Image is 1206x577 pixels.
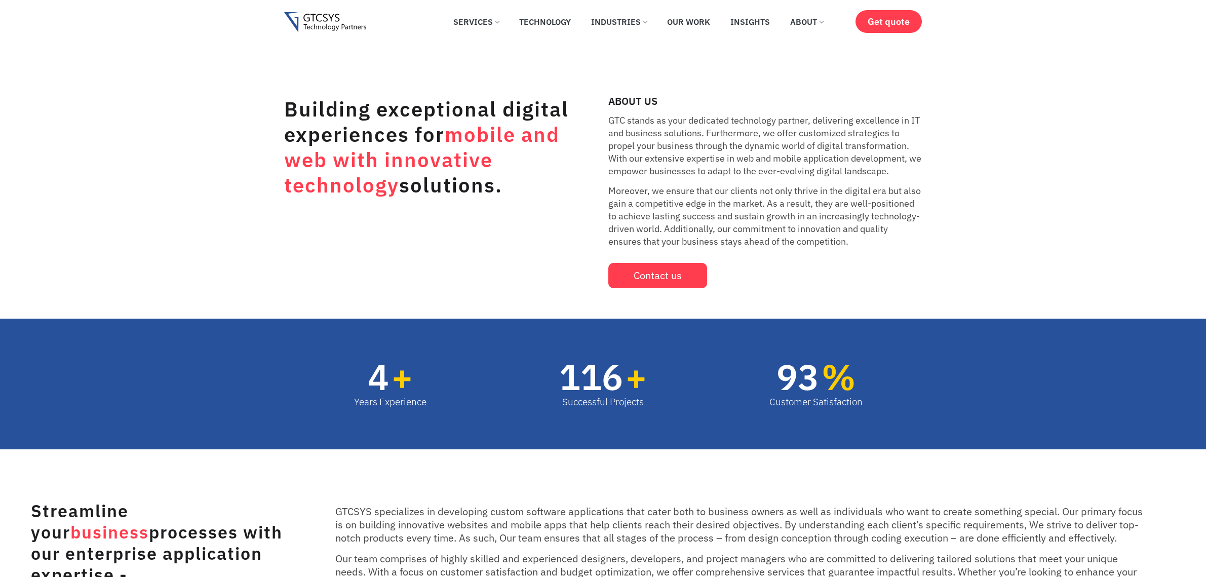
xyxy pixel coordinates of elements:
h1: Building exceptional digital experiences for solutions. [284,96,573,198]
span: % [822,359,863,395]
div: Customer Satisfaction [769,395,863,409]
a: Contact us [608,263,707,288]
a: Get quote [855,10,922,33]
a: Insights [723,11,777,33]
div: Years Experience [354,395,426,409]
span: business [70,521,149,543]
p: Moreover, we ensure that our clients not only thrive in the digital era but also gain a competiti... [608,184,922,248]
a: Our Work [659,11,718,33]
p: GTC stands as your dedicated technology partner, delivering excellence in IT and business solutio... [608,114,922,177]
a: Technology [512,11,578,33]
iframe: chat widget [1143,514,1206,562]
a: Services [446,11,507,33]
img: Gtcsys logo [284,12,367,33]
a: Industries [583,11,654,33]
div: Successful Projects [559,395,647,409]
span: + [392,359,426,395]
span: 4 [368,359,389,395]
span: + [626,359,647,395]
p: GTCSYS specializes in developing custom software applications that cater both to business owners ... [335,505,1144,545]
a: About [783,11,831,33]
span: mobile and web with innovative technology [284,121,560,198]
span: Get quote [868,16,910,27]
span: Contact us [634,271,682,281]
span: 116 [559,359,623,395]
span: 93 [776,359,819,395]
h2: ABOUT US [608,96,922,106]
